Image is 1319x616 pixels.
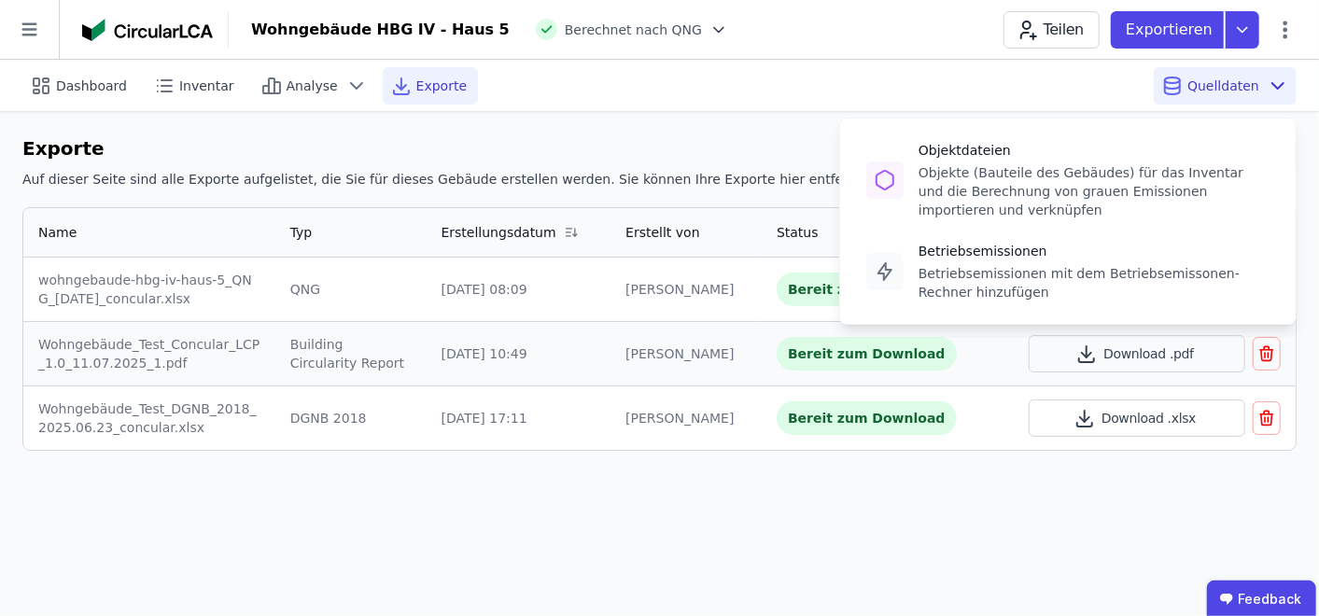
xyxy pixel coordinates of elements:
span: Exporte [416,77,467,95]
h6: Exporte [22,134,1008,162]
div: Objektdateien [919,141,1270,160]
div: Name [38,223,77,242]
div: Typ [290,223,313,242]
div: Wohngebäude HBG IV - Haus 5 [251,19,510,41]
div: QNG [290,280,412,299]
div: Erstellungsdatum [442,223,556,242]
div: Wohngebäude_Test_DGNB_2018_2025.06.23_concular.xlsx [38,399,260,437]
div: DGNB 2018 [290,409,412,427]
div: [DATE] 10:49 [442,344,596,363]
div: Betriebsemissionen mit dem Betriebsemissonen-Rechner hinzufügen [919,264,1270,301]
div: Bereit zum Download [777,337,957,371]
h6: Auf dieser Seite sind alle Exporte aufgelistet, die Sie für dieses Gebäude erstellen werden. Sie ... [22,170,1008,189]
img: Concular [82,19,213,41]
div: Bereit zum Download [777,273,957,306]
div: Betriebsemissionen [919,242,1270,260]
button: Download .pdf [1029,335,1245,372]
div: Objekte (Bauteile des Gebäudes) für das Inventar und die Berechnung von grauen Emissionen importi... [919,163,1270,219]
div: [PERSON_NAME] [625,344,747,363]
div: [PERSON_NAME] [625,409,747,427]
span: Dashboard [56,77,127,95]
button: Teilen [1003,11,1100,49]
p: Exportieren [1126,19,1216,41]
div: [PERSON_NAME] [625,280,747,299]
span: Analyse [287,77,338,95]
button: Download .xlsx [1029,399,1245,437]
span: Quelldaten [1187,77,1259,95]
div: wohngebaude-hbg-iv-haus-5_QNG_[DATE]_concular.xlsx [38,271,260,308]
div: Building Circularity Report [290,335,412,372]
div: [DATE] 08:09 [442,280,596,299]
div: [DATE] 17:11 [442,409,596,427]
span: Inventar [179,77,234,95]
div: Status [777,223,819,242]
div: Erstellt von [625,223,699,242]
div: Wohngebäude_Test_Concular_LCP_1.0_11.07.2025_1.pdf [38,335,260,372]
div: Bereit zum Download [777,401,957,435]
span: Berechnet nach QNG [565,21,702,39]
